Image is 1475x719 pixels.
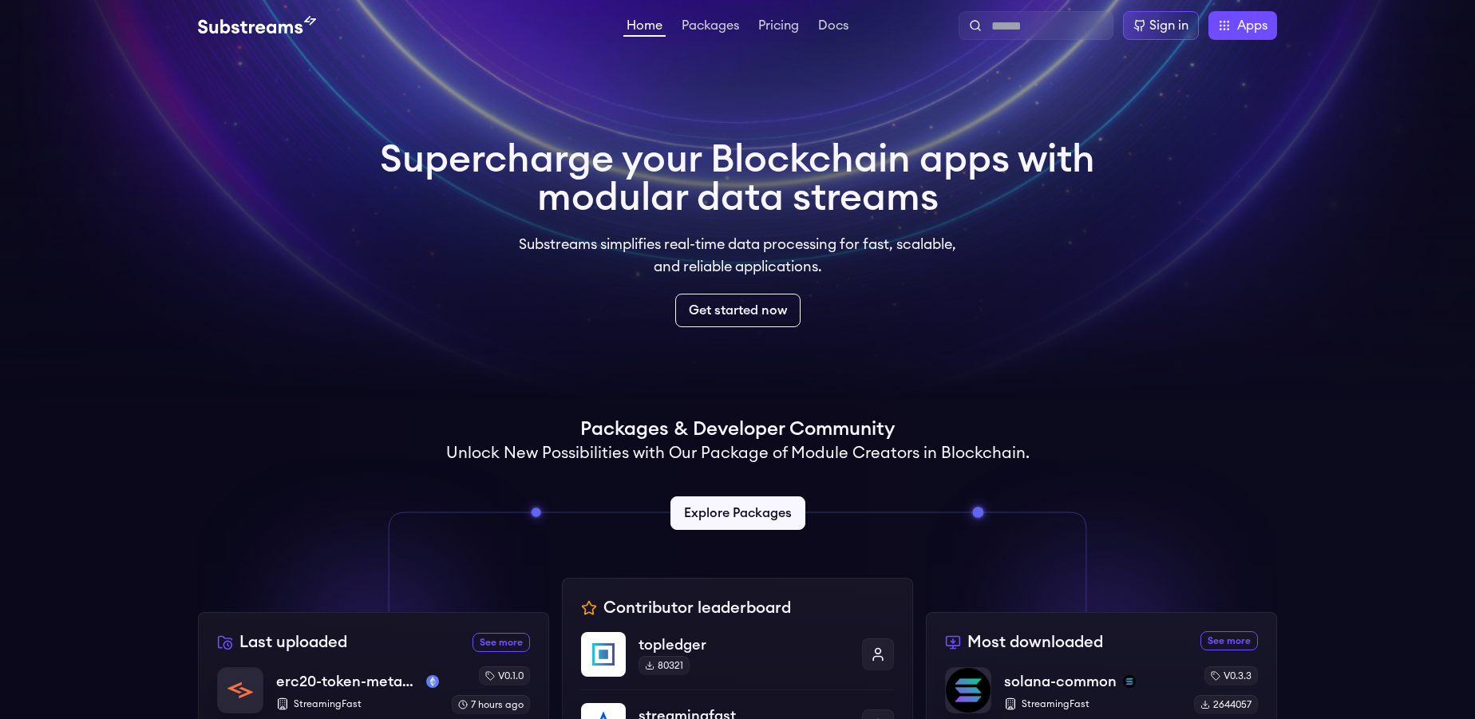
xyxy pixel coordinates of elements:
a: Explore Packages [670,496,805,530]
h1: Packages & Developer Community [580,417,895,442]
p: StreamingFast [276,697,439,710]
div: 80321 [639,656,690,675]
div: 7 hours ago [452,695,530,714]
a: Packages [678,19,742,35]
img: erc20-token-metadata [218,668,263,713]
img: solana-common [946,668,991,713]
p: erc20-token-metadata [276,670,420,693]
a: topledgertopledger80321 [581,632,894,689]
img: topledger [581,632,626,677]
p: topledger [639,634,849,656]
p: solana-common [1004,670,1117,693]
a: Home [623,19,666,37]
span: Apps [1237,16,1267,35]
a: See more most downloaded packages [1200,631,1258,650]
a: See more recently uploaded packages [473,633,530,652]
div: 2644057 [1194,695,1258,714]
p: StreamingFast [1004,697,1181,710]
img: Substream's logo [198,16,316,35]
a: Docs [815,19,852,35]
img: mainnet [426,675,439,688]
a: Pricing [755,19,802,35]
div: v0.1.0 [479,666,530,685]
h1: Supercharge your Blockchain apps with modular data streams [380,140,1095,217]
div: Sign in [1149,16,1188,35]
h2: Unlock New Possibilities with Our Package of Module Creators in Blockchain. [446,442,1030,464]
p: Substreams simplifies real-time data processing for fast, scalable, and reliable applications. [508,233,967,278]
a: Get started now [675,294,801,327]
div: v0.3.3 [1204,666,1258,685]
a: Sign in [1123,11,1199,40]
img: solana [1123,675,1136,688]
